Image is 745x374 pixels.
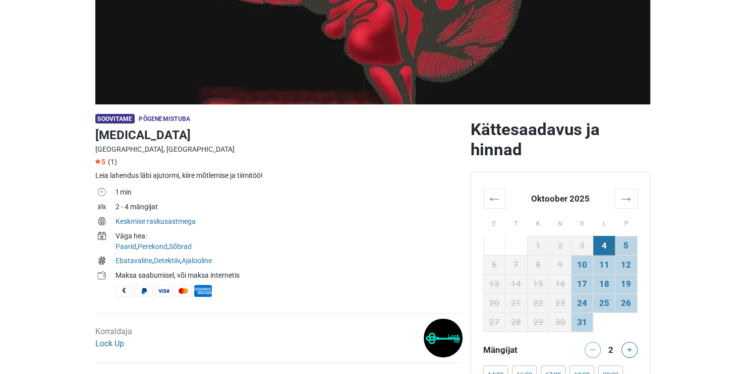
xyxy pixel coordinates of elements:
[116,242,136,251] a: Paarid
[505,293,528,313] td: 21
[505,208,528,236] th: T
[116,217,196,225] a: Keskmise raskusastmega
[194,285,212,297] span: American Express
[593,236,615,255] td: 4
[527,293,549,313] td: 22
[95,158,105,166] span: 5
[615,189,637,208] th: →
[593,255,615,274] td: 11
[95,170,463,181] div: Leia lahendus läbi ajutormi, kiire mõtlemise ja tiimitöö!
[549,274,571,293] td: 16
[116,201,463,215] td: 2 - 4 mängijat
[116,270,463,281] div: Maksa saabumisel, või maksa internetis
[605,342,617,356] div: 2
[593,208,615,236] th: L
[424,319,463,357] img: 38af86134b65d0f1l.png
[549,313,571,332] td: 30
[615,236,637,255] td: 5
[471,119,650,160] h2: Kättesaadavus ja hinnad
[571,255,593,274] td: 10
[571,208,593,236] th: R
[479,342,560,358] div: Mängijat
[505,255,528,274] td: 7
[483,293,505,313] td: 20
[571,293,593,313] td: 24
[615,293,637,313] td: 26
[615,274,637,293] td: 19
[527,236,549,255] td: 1
[593,274,615,293] td: 18
[182,257,212,265] a: Ajalooline
[483,274,505,293] td: 13
[175,285,192,297] span: MasterCard
[571,274,593,293] td: 17
[593,293,615,313] td: 25
[549,255,571,274] td: 9
[116,285,133,297] span: Sularaha
[527,208,549,236] th: K
[116,255,463,269] td: , ,
[95,114,135,123] span: Soovitame
[155,285,173,297] span: Visa
[505,313,528,332] td: 28
[116,257,152,265] a: Ebatavaline
[95,144,463,155] div: [GEOGRAPHIC_DATA], [GEOGRAPHIC_DATA]
[138,242,167,251] a: Perekond
[483,255,505,274] td: 6
[95,339,124,348] a: Lock Up
[139,115,190,122] span: Põgenemistuba
[549,293,571,313] td: 23
[95,126,463,144] h1: [MEDICAL_DATA]
[549,208,571,236] th: N
[505,274,528,293] td: 14
[95,159,100,164] img: Star
[527,274,549,293] td: 15
[135,285,153,297] span: PayPal
[116,230,463,255] td: , ,
[527,255,549,274] td: 8
[483,189,505,208] th: ←
[95,326,132,350] div: Korraldaja
[108,158,117,166] span: (1)
[483,208,505,236] th: E
[571,313,593,332] td: 31
[116,186,463,201] td: 1 min
[615,208,637,236] th: P
[116,231,463,241] div: Väga hea:
[154,257,180,265] a: Detektiiv
[483,313,505,332] td: 27
[527,313,549,332] td: 29
[549,236,571,255] td: 2
[169,242,192,251] a: Sõbrad
[615,255,637,274] td: 12
[571,236,593,255] td: 3
[505,189,615,208] th: Oktoober 2025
